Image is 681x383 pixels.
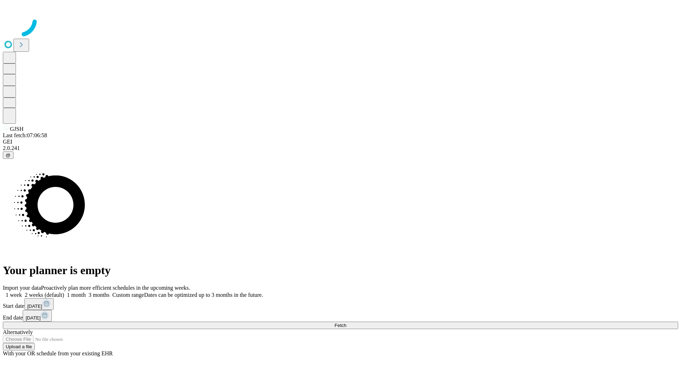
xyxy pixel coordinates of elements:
[3,132,47,138] span: Last fetch: 07:06:58
[89,292,110,298] span: 3 months
[3,139,678,145] div: GEI
[27,304,42,309] span: [DATE]
[26,315,40,321] span: [DATE]
[24,298,54,310] button: [DATE]
[25,292,64,298] span: 2 weeks (default)
[3,151,13,159] button: @
[334,323,346,328] span: Fetch
[3,329,33,335] span: Alternatively
[6,152,11,158] span: @
[112,292,144,298] span: Custom range
[3,322,678,329] button: Fetch
[3,145,678,151] div: 2.0.241
[3,298,678,310] div: Start date
[3,264,678,277] h1: Your planner is empty
[10,126,23,132] span: GJSH
[3,343,35,350] button: Upload a file
[67,292,86,298] span: 1 month
[41,285,190,291] span: Proactively plan more efficient schedules in the upcoming weeks.
[3,285,41,291] span: Import your data
[6,292,22,298] span: 1 week
[23,310,52,322] button: [DATE]
[3,310,678,322] div: End date
[3,350,113,356] span: With your OR schedule from your existing EHR
[144,292,263,298] span: Dates can be optimized up to 3 months in the future.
